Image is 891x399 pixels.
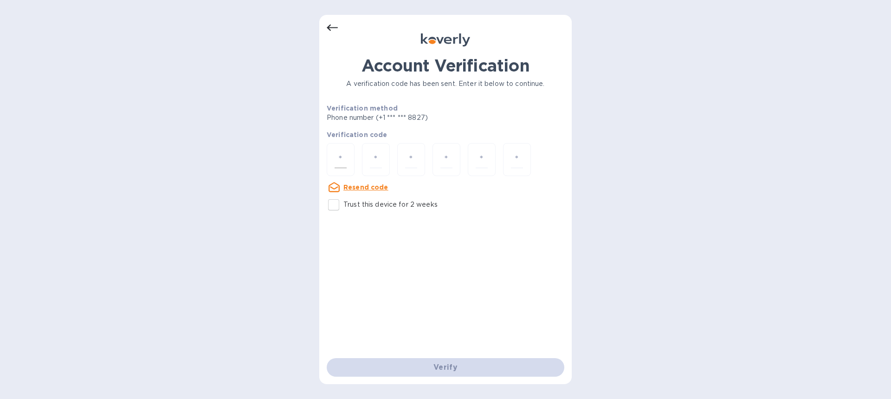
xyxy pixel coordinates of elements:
p: Verification code [327,130,564,139]
h1: Account Verification [327,56,564,75]
p: Trust this device for 2 weeks [343,200,438,209]
u: Resend code [343,183,388,191]
p: A verification code has been sent. Enter it below to continue. [327,79,564,89]
p: Phone number (+1 *** *** 8827) [327,113,499,123]
b: Verification method [327,105,398,112]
